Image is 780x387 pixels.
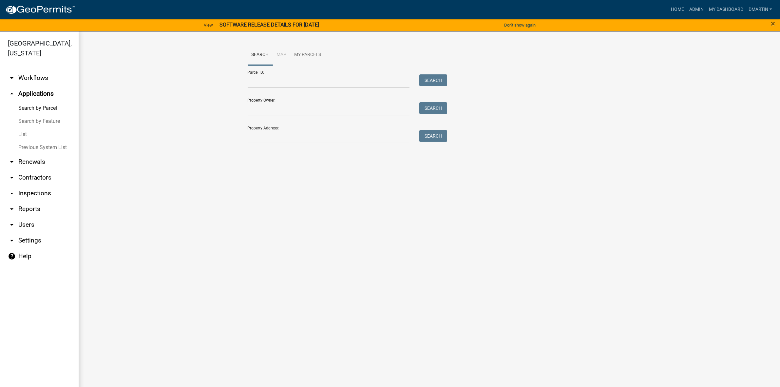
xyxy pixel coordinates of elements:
button: Search [419,74,447,86]
button: Don't show again [502,20,538,30]
i: arrow_drop_down [8,74,16,82]
i: arrow_drop_down [8,158,16,166]
span: × [771,19,775,28]
button: Search [419,130,447,142]
a: My Dashboard [706,3,746,16]
i: arrow_drop_down [8,237,16,244]
a: Home [668,3,687,16]
i: arrow_drop_down [8,174,16,182]
a: View [201,20,216,30]
i: arrow_drop_down [8,205,16,213]
i: arrow_drop_down [8,221,16,229]
i: help [8,252,16,260]
a: dmartin [746,3,775,16]
strong: SOFTWARE RELEASE DETAILS FOR [DATE] [219,22,319,28]
a: Admin [687,3,706,16]
i: arrow_drop_down [8,189,16,197]
button: Search [419,102,447,114]
button: Close [771,20,775,28]
a: My Parcels [291,45,325,66]
i: arrow_drop_up [8,90,16,98]
a: Search [248,45,273,66]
